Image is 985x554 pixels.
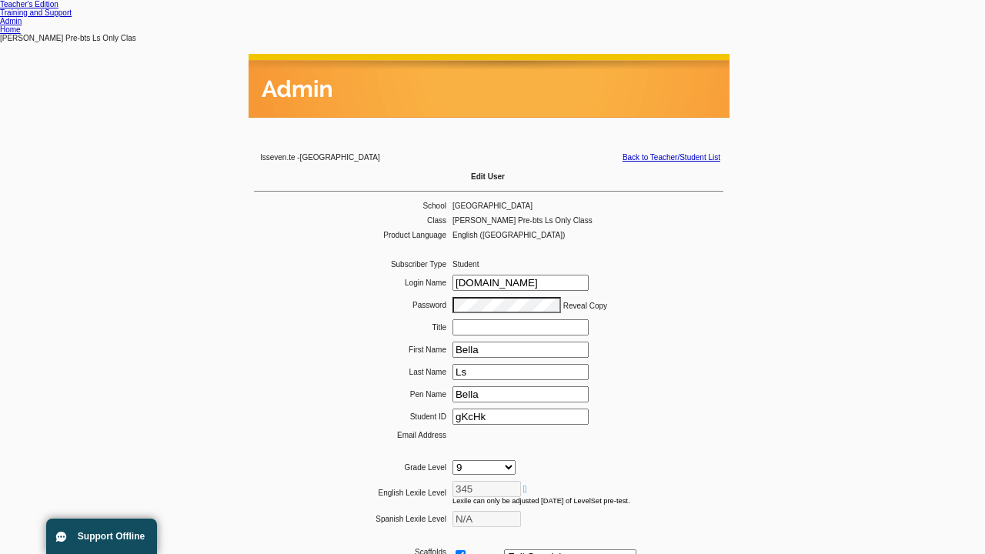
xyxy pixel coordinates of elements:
td: Email Address [253,430,450,443]
td: Title [253,319,450,339]
img: header [249,54,730,118]
td: Class [253,215,450,229]
td: First Name [253,341,450,362]
td: [PERSON_NAME] Pre-bts Ls Only Class [452,215,726,229]
nobr: [GEOGRAPHIC_DATA] [300,153,380,162]
td: Product Language [253,230,450,243]
td: Login Name [253,274,450,295]
td: Grade Level [253,459,450,479]
span: Copy [589,302,607,310]
td: Last Name [253,363,450,384]
td: Pen Name [253,385,450,406]
a: Back to Teacher/Student List [623,153,720,162]
td: School [253,201,450,214]
td: English ([GEOGRAPHIC_DATA]) [452,230,726,243]
td: Student [452,259,726,272]
td: English Lexile Level [253,480,450,509]
td: Subscriber Type [253,259,450,272]
b: Edit User [471,172,505,181]
button: Support Offline [46,519,157,554]
td: Student ID [253,408,450,429]
img: teacher_arrow_small.png [72,11,78,15]
span: Lexile can only be adjusted [DATE] of LevelSet pre-test. [452,497,630,505]
span: Reveal [563,302,587,310]
td: lsseven.te - [260,153,543,162]
td: [GEOGRAPHIC_DATA] [452,201,726,214]
td: Spanish Lexile Level [253,510,450,531]
td: Password [253,296,450,317]
span: Support Offline [78,531,145,542]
